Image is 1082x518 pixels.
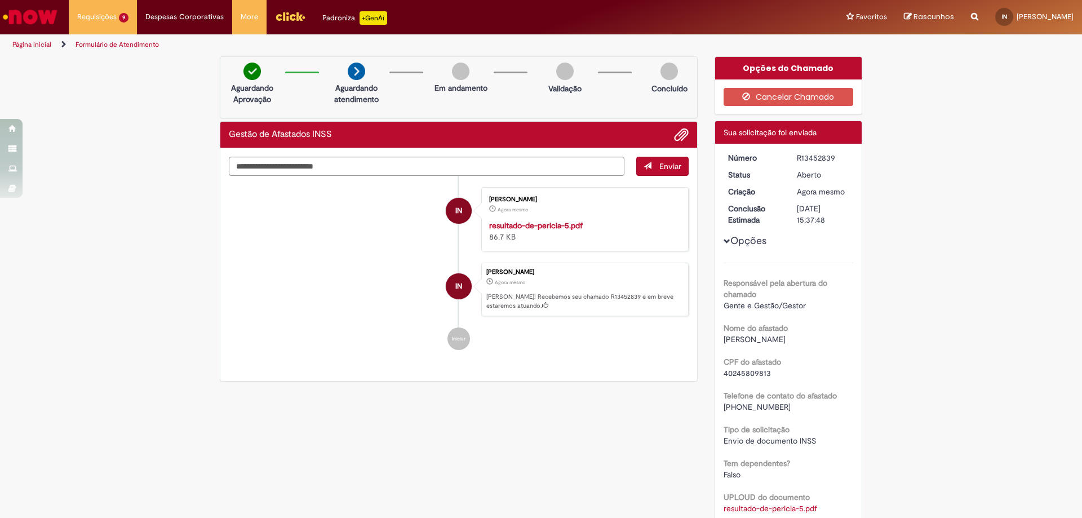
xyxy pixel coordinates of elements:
[12,40,51,49] a: Página inicial
[455,197,462,224] span: IN
[724,278,827,299] b: Responsável pela abertura do chamado
[119,13,128,23] span: 9
[229,263,689,317] li: Isabele Cristine Do Nascimento
[322,11,387,25] div: Padroniza
[329,82,384,105] p: Aguardando atendimento
[495,279,525,286] span: Agora mesmo
[724,127,817,138] span: Sua solicitação foi enviada
[724,402,791,412] span: [PHONE_NUMBER]
[724,300,806,311] span: Gente e Gestão/Gestor
[8,34,713,55] ul: Trilhas de página
[241,11,258,23] span: More
[636,157,689,176] button: Enviar
[486,293,682,310] p: [PERSON_NAME]! Recebemos seu chamado R13452839 e em breve estaremos atuando.
[556,63,574,80] img: img-circle-grey.png
[145,11,224,23] span: Despesas Corporativas
[229,130,332,140] h2: Gestão de Afastados INSS Histórico de tíquete
[229,176,689,362] ul: Histórico de tíquete
[797,152,849,163] div: R13452839
[904,12,954,23] a: Rascunhos
[548,83,582,94] p: Validação
[489,196,677,203] div: [PERSON_NAME]
[225,82,280,105] p: Aguardando Aprovação
[452,63,469,80] img: img-circle-grey.png
[715,57,862,79] div: Opções do Chamado
[229,157,624,176] textarea: Digite sua mensagem aqui...
[797,169,849,180] div: Aberto
[455,273,462,300] span: IN
[724,323,788,333] b: Nome do afastado
[489,220,677,242] div: 86.7 KB
[724,424,790,435] b: Tipo de solicitação
[724,492,810,502] b: UPLOUD do documento
[724,503,817,513] a: Download de resultado-de-pericia-5.pdf
[720,169,789,180] dt: Status
[724,357,781,367] b: CPF do afastado
[486,269,682,276] div: [PERSON_NAME]
[275,8,305,25] img: click_logo_yellow_360x200.png
[498,206,528,213] span: Agora mesmo
[724,334,786,344] span: [PERSON_NAME]
[1,6,59,28] img: ServiceNow
[76,40,159,49] a: Formulário de Atendimento
[856,11,887,23] span: Favoritos
[797,187,845,197] time: 27/08/2025 14:37:45
[1017,12,1074,21] span: [PERSON_NAME]
[659,161,681,171] span: Enviar
[77,11,117,23] span: Requisições
[720,152,789,163] dt: Número
[360,11,387,25] p: +GenAi
[1002,13,1007,20] span: IN
[724,436,816,446] span: Envio de documento INSS
[724,458,790,468] b: Tem dependentes?
[797,186,849,197] div: 27/08/2025 14:37:45
[498,206,528,213] time: 27/08/2025 14:37:13
[495,279,525,286] time: 27/08/2025 14:37:45
[446,273,472,299] div: Isabele Cristine Do Nascimento
[489,220,583,231] a: resultado-de-pericia-5.pdf
[651,83,688,94] p: Concluído
[660,63,678,80] img: img-circle-grey.png
[674,127,689,142] button: Adicionar anexos
[348,63,365,80] img: arrow-next.png
[797,203,849,225] div: [DATE] 15:37:48
[797,187,845,197] span: Agora mesmo
[724,470,740,480] span: Falso
[724,391,837,401] b: Telefone de contato do afastado
[724,88,854,106] button: Cancelar Chamado
[446,198,472,224] div: Isabele Cristine Do Nascimento
[243,63,261,80] img: check-circle-green.png
[720,186,789,197] dt: Criação
[720,203,789,225] dt: Conclusão Estimada
[724,368,771,378] span: 40245809813
[434,82,487,94] p: Em andamento
[914,11,954,22] span: Rascunhos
